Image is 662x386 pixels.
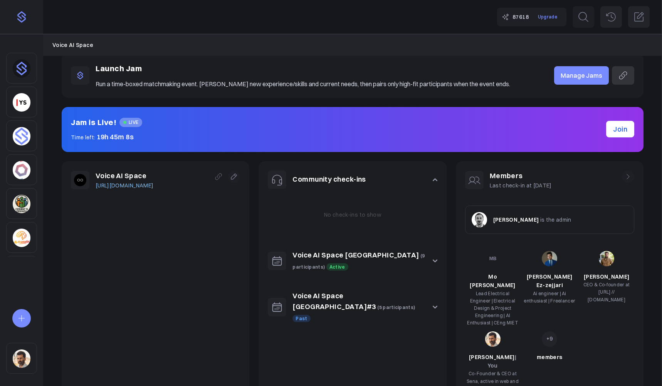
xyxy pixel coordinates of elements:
[13,349,30,368] img: sqr4epb0z8e5jm577i6jxqftq3ng
[470,273,516,289] span: Mo [PERSON_NAME]
[292,175,366,184] a: Community check-ins
[485,251,501,266] img: MB
[13,59,30,78] img: dhnou9yomun9587rl8johsq6w6vr
[512,13,529,21] span: 87618
[13,229,30,247] img: 2jp1kfh9ib76c04m8niqu4f45e0u
[533,11,562,23] a: Upgrade
[13,93,30,112] img: yorkseed.co
[469,354,516,369] span: [PERSON_NAME]
[13,127,30,145] img: 4sptar4mobdn0q43dsu7jy32kx6j
[15,11,28,23] img: purple-logo-18f04229334c5639164ff563510a1dba46e1211543e89c7069427642f6c28bac.png
[540,216,571,223] span: is the admin
[490,170,552,182] h1: Members
[292,315,310,322] span: Past
[96,79,510,89] p: Run a time-boxed matchmaking event. [PERSON_NAME] new experience/skills and current needs, then p...
[52,41,653,49] nav: Breadcrumb
[13,161,30,179] img: 4hc3xb4og75h35779zhp6duy5ffo
[377,304,415,310] span: (5 participants)
[71,134,96,141] span: Time left:
[96,181,153,190] a: [URL][DOMAIN_NAME]
[119,118,142,127] span: LIVE
[96,62,510,75] p: Launch Jam
[490,181,552,190] p: Last check-in at [DATE]
[467,291,518,326] span: Lead Electrical Engineer | Electrical Design & Project Engineering | AI Enthusiast | CEng MIET
[583,282,630,302] span: CEO & Co-founder at [URL] // [DOMAIN_NAME]
[485,331,501,347] img: sqr4epb0z8e5jm577i6jxqftq3ng
[537,354,562,361] span: members
[259,241,446,281] button: Voice AI Space [GEOGRAPHIC_DATA] (9 participants) Active
[52,41,93,49] a: Voice AI Space
[71,116,116,129] h2: Jam is Live!
[259,281,446,333] button: Voice AI Space [GEOGRAPHIC_DATA]#3 (5 participants) Past
[542,251,557,266] img: 283bcf1aace382520968f9800dee7853efc4a0a0.jpg
[472,212,487,227] img: 28af0a1e3d4f40531edab4c731fc1aa6b0a27966.jpg
[524,291,575,304] span: Ai engineer | Ai enthusiast | Freelancer
[599,251,614,266] img: 632ca948b03dfaebc57bbfc727b44469cd770681.jpg
[13,195,30,213] img: 3pj2efuqyeig3cua8agrd6atck9r
[292,291,376,311] a: Voice AI Space [GEOGRAPHIC_DATA]#3
[584,273,630,280] span: [PERSON_NAME]
[546,334,553,343] p: +9
[326,263,348,271] span: Active
[96,170,153,182] h1: Voice AI Space
[324,211,381,219] p: No check-ins to show
[292,251,419,259] a: Voice AI Space [GEOGRAPHIC_DATA]
[493,216,539,223] span: [PERSON_NAME]
[292,253,425,270] span: (9 participants)
[606,121,634,137] a: Join
[554,66,609,85] a: Manage Jams
[74,174,86,186] img: 9mhdfgk8p09k1q6k3czsv07kq9ew
[527,273,573,289] span: [PERSON_NAME] Ez-zejjari
[259,161,446,198] button: Community check-ins
[97,132,134,141] span: 19h 45m 8s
